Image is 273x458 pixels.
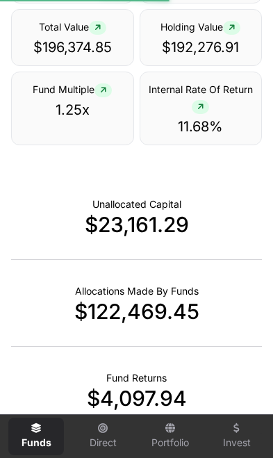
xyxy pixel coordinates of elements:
p: $196,374.85 [20,38,125,57]
p: $4,097.94 [11,386,262,411]
p: $192,276.91 [149,38,254,57]
p: Realised Returns from Funds [106,371,167,385]
p: Capital Deployed Into Companies [75,284,199,298]
iframe: Chat Widget [204,391,273,458]
p: $122,469.45 [11,299,262,324]
a: Funds [8,418,64,455]
p: 11.68% [149,117,254,136]
a: Direct [75,418,131,455]
span: Total Value [39,21,106,33]
p: Cash not yet allocated [92,197,181,211]
span: Internal Rate Of Return [149,83,253,112]
span: Holding Value [160,21,240,33]
span: Fund Multiple [33,83,112,95]
a: Portfolio [142,418,198,455]
p: 1.25x [20,100,125,120]
p: $23,161.29 [11,212,262,237]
